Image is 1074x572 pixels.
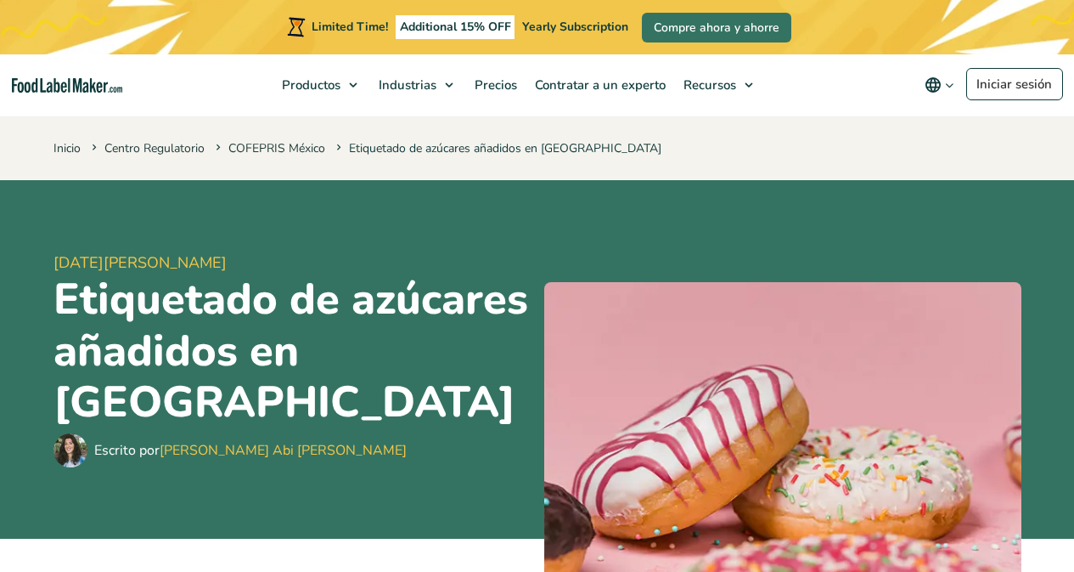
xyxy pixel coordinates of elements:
span: [DATE][PERSON_NAME] [53,252,531,275]
span: Contratar a un experto [530,76,667,93]
span: Precios [470,76,519,93]
span: Recursos [678,76,738,93]
span: Productos [277,76,342,93]
div: Escrito por [94,440,407,461]
a: Precios [466,54,522,116]
a: Inicio [53,140,81,156]
a: Industrias [370,54,462,116]
a: Compre ahora y ahorre [642,13,791,42]
a: Productos [273,54,366,116]
h1: Etiquetado de azúcares añadidos en [GEOGRAPHIC_DATA] [53,275,531,429]
span: Etiquetado de azúcares añadidos en [GEOGRAPHIC_DATA] [333,140,661,156]
button: Change language [913,68,966,102]
a: Centro Regulatorio [104,140,205,156]
a: Contratar a un experto [526,54,671,116]
span: Limited Time! [312,19,388,35]
a: Iniciar sesión [966,68,1063,100]
span: Industrias [374,76,438,93]
img: Maria Abi Hanna - Etiquetadora de alimentos [53,433,87,467]
span: Additional 15% OFF [396,15,515,39]
span: Yearly Subscription [522,19,628,35]
a: Food Label Maker homepage [12,78,122,93]
a: COFEPRIS México [228,140,325,156]
a: Recursos [675,54,762,116]
a: [PERSON_NAME] Abi [PERSON_NAME] [160,441,407,460]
